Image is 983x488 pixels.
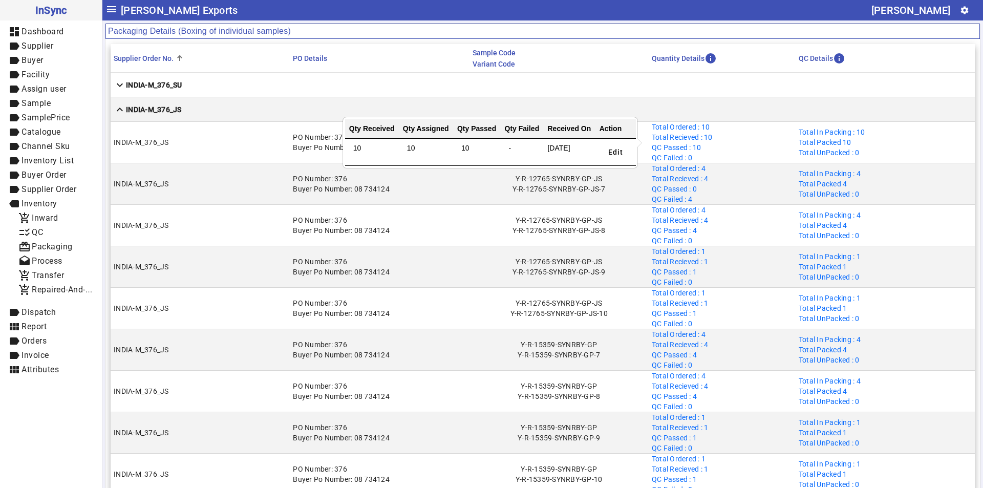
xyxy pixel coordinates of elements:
a: Packaging [10,240,102,254]
span: Buyer Order [22,170,67,180]
mat-icon: label [8,183,20,196]
span: Transfer [32,270,64,280]
div: Y-R-15359-SYNRBY-GP-10 [516,474,603,484]
div: Y-R-12765-SYNRBY-GP-JS [516,174,603,184]
span: Supplier [22,41,53,51]
span: QC Passed : 4 QC Failed : 0 [652,225,709,246]
mat-icon: label [8,54,20,67]
div: Total In Packing : 1 Total Packed 1 Total UnPacked : 0 [799,251,861,282]
span: Orders [22,336,47,346]
div: Total In Packing : 4 Total Packed 4 Total UnPacked : 0 [799,376,861,407]
div: Y-R-12765-SYNRBY-GP-JS [516,215,603,225]
mat-icon: settings [960,6,969,15]
span: Attributes [22,365,59,374]
span: Sample [22,98,51,108]
span: QC Passed : 4 QC Failed : 0 [652,350,709,370]
span: QC Passed : 10 QC Failed : 0 [652,142,713,163]
span: [PERSON_NAME] Exports [121,2,238,18]
mat-icon: info [833,52,845,65]
span: QC [32,227,43,237]
mat-icon: label [8,155,20,167]
span: Buyer [22,55,44,65]
mat-cell: INDIA-M_376_JS [111,122,290,163]
span: QC Passed : 4 QC Failed : 0 [652,391,709,412]
th: Qty Received [345,119,399,139]
mat-icon: menu [105,3,118,15]
span: Supplier Order [22,184,76,194]
span: Inward [32,213,58,223]
mat-cell: PO Number: 376 Buyer Po Number: 08 734124 [290,246,469,288]
strong: INDIA-M_376_JS [126,104,182,115]
mat-cell: INDIA-M_376_JS [111,371,290,412]
a: Transfer [10,268,102,283]
mat-icon: view_module [8,364,20,376]
span: Repaired-And-Rejected [32,285,118,294]
div: PO Details [293,53,327,64]
div: Total Ordered : 4 Total Recieved : 4 [652,163,709,204]
a: QC [10,225,102,240]
mat-icon: label [8,140,20,153]
div: Y-R-12765-SYNRBY-GP-JS-8 [512,225,606,236]
mat-icon: add_shopping_cart [18,269,31,282]
a: Process [10,254,102,268]
div: Y-R-12765-SYNRBY-GP-JS-10 [510,308,608,319]
td: 10 [399,139,453,166]
span: Sample Code [473,47,516,58]
div: Total In Packing : 1 Total Packed 1 Total UnPacked : 0 [799,417,861,448]
td: - [501,139,544,166]
span: Process [32,256,62,266]
button: Edit [600,143,632,161]
div: Total Ordered : 4 Total Recieved : 4 [652,371,709,412]
span: Inventory [22,199,57,208]
span: Catalogue [22,127,61,137]
div: QC Details [799,52,845,65]
strong: INDIA-M_376_SU [126,80,182,90]
mat-cell: PO Number: 376 Buyer Po Number: 08 734124 [290,371,469,412]
mat-card-header: Packaging Details (Boxing of individual samples) [105,24,980,39]
mat-icon: label [8,83,20,95]
mat-icon: label [8,306,20,319]
div: QC Details [799,52,854,65]
mat-icon: info [704,52,717,65]
div: Sample CodeVariant Code [473,47,525,70]
mat-icon: label [8,97,20,110]
mat-icon: expand_more [114,79,126,91]
mat-icon: card_giftcard [18,241,31,253]
span: QC Passed : 1 QC Failed : 0 [652,308,709,329]
td: 10 [453,139,501,166]
mat-icon: label [8,126,20,138]
span: Packaging [32,242,73,251]
div: Quantity Details [652,52,726,65]
div: Total Ordered : 1 Total Recieved : 1 [652,288,709,329]
span: QC Passed : 0 QC Failed : 4 [652,184,709,204]
div: Y-R-12765-SYNRBY-GP-JS [516,257,603,267]
mat-cell: INDIA-M_376_JS [111,163,290,205]
span: Assign user [22,84,67,94]
div: Total In Packing : 4 Total Packed 4 Total UnPacked : 0 [799,334,861,365]
mat-cell: PO Number: 376 Buyer Po Number: 08 734124 [290,329,469,371]
span: InSync [8,2,94,18]
mat-icon: label [8,198,20,210]
mat-icon: expand_less [114,103,126,116]
div: Total Ordered : 10 Total Recieved : 10 [652,122,713,163]
mat-icon: label [8,169,20,181]
div: Y-R-15359-SYNRBY-GP [521,464,597,474]
mat-icon: label [8,69,20,81]
span: SamplePrice [22,113,70,122]
div: Supplier Order No. [114,53,174,64]
mat-cell: PO Number: 376 Buyer Po Number: 08 734124 [290,205,469,246]
mat-cell: INDIA-M_376_JS [111,412,290,454]
div: Total Ordered : 4 Total Recieved : 4 [652,329,709,370]
th: Action [595,119,636,139]
div: Total Ordered : 4 Total Recieved : 4 [652,205,709,246]
mat-cell: PO Number: 376 Buyer Po Number: 08 734124 [290,122,469,163]
div: Total Ordered : 1 Total Recieved : 1 [652,412,709,453]
mat-cell: INDIA-M_376_JS [111,329,290,371]
div: Supplier Order No. [114,53,183,64]
div: Y-R-12765-SYNRBY-GP-JS-9 [512,267,606,277]
mat-cell: INDIA-M_376_JS [111,288,290,329]
div: Y-R-15359-SYNRBY-GP [521,381,597,391]
div: Y-R-12765-SYNRBY-GP-JS-7 [512,184,606,194]
span: QC Passed : 1 QC Failed : 0 [652,267,709,287]
div: Quantity Details [652,52,717,65]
